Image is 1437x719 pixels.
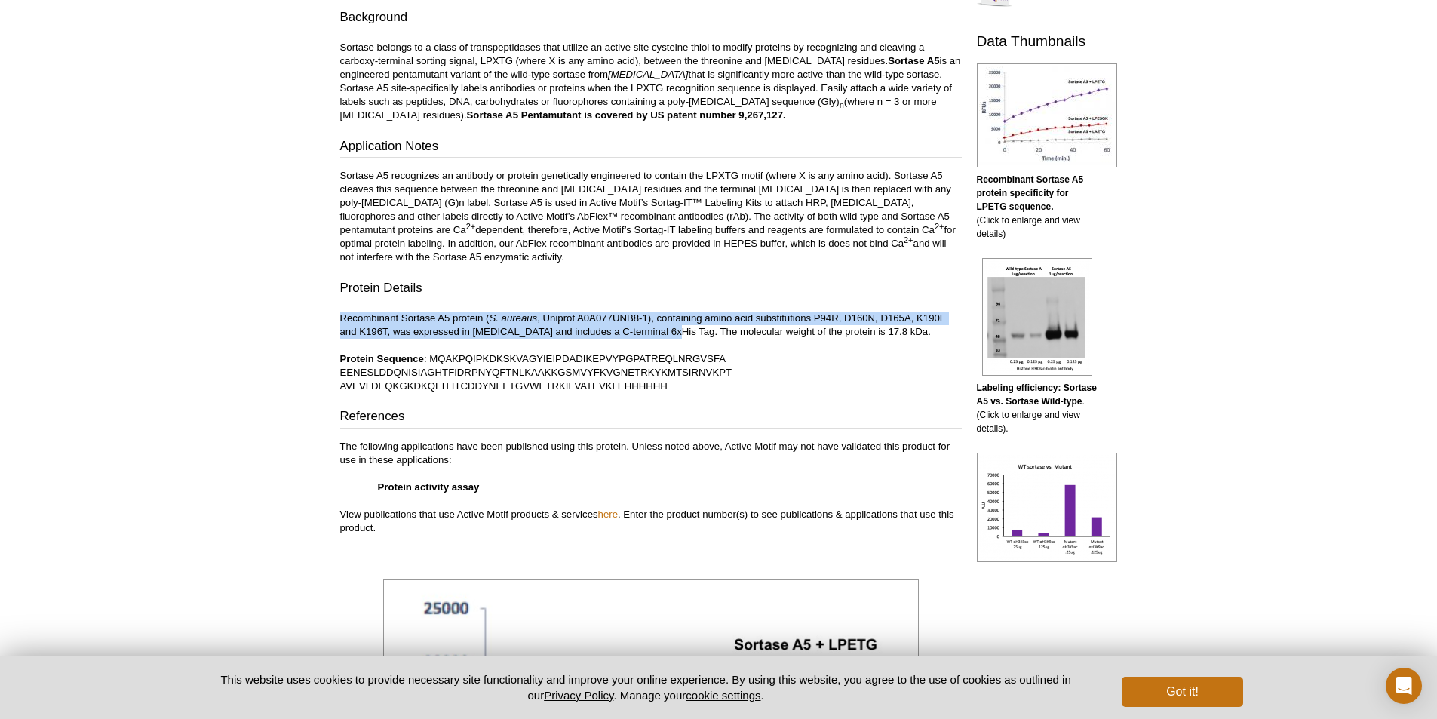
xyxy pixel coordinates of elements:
b: Labeling efficiency: Sortase A5 vs. Sortase Wild-type [977,383,1097,407]
p: (Click to enlarge and view details) [977,173,1098,241]
strong: Sortase A5 [888,55,939,66]
p: This website uses cookies to provide necessary site functionality and improve your online experie... [195,671,1098,703]
b: Recombinant Sortase A5 protein specificity for LPETG sequence. [977,174,1084,212]
strong: Protein activity assay [378,481,480,493]
h2: Data Thumbnails [977,35,1098,48]
strong: Sortase A5 Pentamutant is covered by US patent number 9,267,127. [467,109,786,121]
sup: 2+ [466,222,476,231]
sup: 2+ [935,222,944,231]
img: Labeling efficiency: Sortase A5 vs. Sortase Wild-type. [982,258,1092,376]
h3: Application Notes [340,137,962,158]
a: Privacy Policy [544,689,613,702]
p: Recombinant Sortase A5 protein ( , Uniprot A0A077UNB8-1), containing amino acid substitutions P94... [340,312,962,393]
button: cookie settings [686,689,760,702]
button: Got it! [1122,677,1242,707]
h3: Background [340,8,962,29]
i: S. aureaus [489,312,537,324]
i: [MEDICAL_DATA] [608,69,689,80]
sub: n [840,100,844,109]
p: Sortase A5 recognizes an antibody or protein genetically engineered to contain the LPXTG motif (w... [340,169,962,264]
p: Sortase belongs to a class of transpeptidases that utilize an active site cysteine thiol to modif... [340,41,962,122]
div: Open Intercom Messenger [1386,668,1422,704]
sup: 2+ [904,235,913,244]
b: Protein Sequence [340,353,424,364]
img: Recombinant Sortase A5 protein specificity for LPETG sequence. [977,63,1117,167]
p: . (Click to enlarge and view details). [977,381,1098,435]
h3: References [340,407,962,429]
h3: Protein Details [340,279,962,300]
a: here [598,509,618,520]
p: The following applications have been published using this protein. Unless noted above, Active Mot... [340,440,962,535]
img: Recombinant Sortase A5 protein [977,453,1117,562]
